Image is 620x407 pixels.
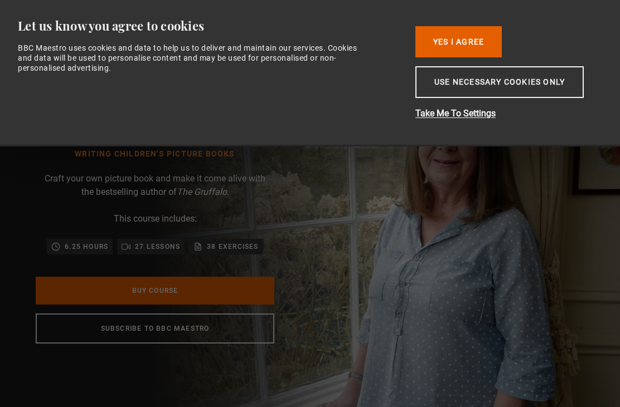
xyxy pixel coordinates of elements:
[177,187,227,197] i: The Gruffalo
[415,26,502,57] button: Yes I Agree
[18,43,360,73] div: BBC Maestro uses cookies and data to help us to deliver and maintain our services. Cookies and da...
[56,150,255,159] h1: Writing Children's Picture Books
[415,66,584,98] button: Use necessary cookies only
[36,277,274,305] a: Buy Course
[65,241,108,252] p: 6.25 hours
[135,241,180,252] p: 27 lessons
[207,241,258,252] p: 38 exercises
[36,313,274,344] a: Subscribe to BBC Maestro
[18,18,398,34] div: Let us know you agree to cookies
[415,107,594,120] button: Take Me To Settings
[43,172,267,199] p: Craft your own picture book and make it come alive with the bestselling author of .
[114,212,197,225] p: This course includes:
